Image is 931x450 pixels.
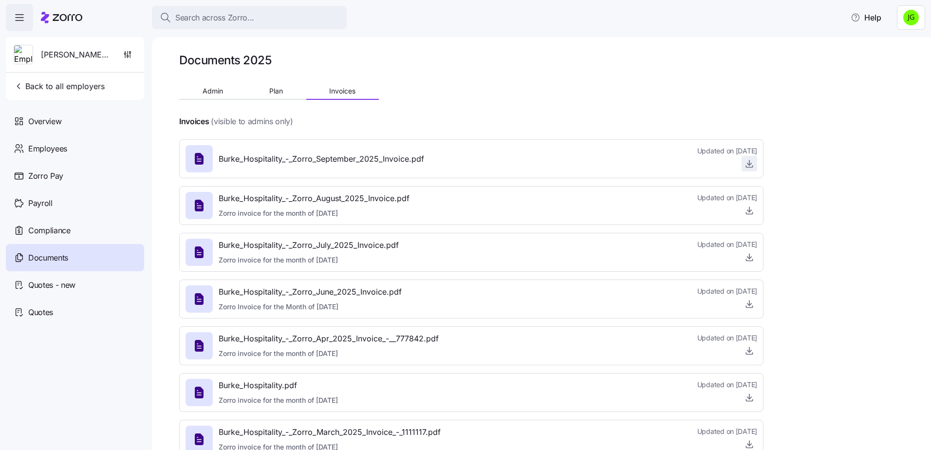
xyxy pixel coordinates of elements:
span: Quotes - new [28,279,75,291]
button: Back to all employers [10,76,109,96]
span: Zorro Pay [28,170,63,182]
span: Payroll [28,197,53,209]
span: Burke_Hospitality.pdf [219,379,338,392]
span: Burke_Hospitality_-_Zorro_July_2025_Invoice.pdf [219,239,399,251]
span: [PERSON_NAME] Hospitality [41,49,111,61]
a: Quotes [6,299,144,326]
a: Compliance [6,217,144,244]
span: Help [851,12,881,23]
span: Burke_Hospitality_-_Zorro_March_2025_Invoice_-_1111117.pdf [219,426,441,438]
span: Admin [203,88,223,94]
button: Help [843,8,889,27]
a: Overview [6,108,144,135]
a: Employees [6,135,144,162]
a: Zorro Pay [6,162,144,189]
span: Updated on [DATE] [697,146,757,156]
span: (visible to admins only) [211,115,293,128]
span: Updated on [DATE] [697,380,757,390]
h4: Invoices [179,116,209,127]
span: Updated on [DATE] [697,193,757,203]
span: Burke_Hospitality_-_Zorro_August_2025_Invoice.pdf [219,192,410,205]
span: Search across Zorro... [175,12,254,24]
a: Documents [6,244,144,271]
span: Zorro invoice for the month of [DATE] [219,255,399,265]
span: Zorro invoice for the month of [DATE] [219,349,439,358]
h1: Documents 2025 [179,53,271,68]
span: Employees [28,143,67,155]
span: Updated on [DATE] [697,333,757,343]
span: Zorro Invoice for the Month of [DATE] [219,302,402,312]
span: Zorro invoice for the month of [DATE] [219,208,410,218]
span: Invoices [329,88,355,94]
img: a4774ed6021b6d0ef619099e609a7ec5 [903,10,919,25]
span: Updated on [DATE] [697,286,757,296]
span: Compliance [28,225,71,237]
button: Search across Zorro... [152,6,347,29]
span: Burke_Hospitality_-_Zorro_September_2025_Invoice.pdf [219,153,424,165]
span: Plan [269,88,283,94]
span: Quotes [28,306,53,319]
a: Payroll [6,189,144,217]
span: Zorro invoice for the month of [DATE] [219,395,338,405]
span: Updated on [DATE] [697,240,757,249]
a: Quotes - new [6,271,144,299]
span: Burke_Hospitality_-_Zorro_June_2025_Invoice.pdf [219,286,402,298]
span: Updated on [DATE] [697,427,757,436]
span: Burke_Hospitality_-_Zorro_Apr_2025_Invoice_-__777842.pdf [219,333,439,345]
span: Overview [28,115,61,128]
span: Documents [28,252,68,264]
img: Employer logo [14,45,33,65]
span: Back to all employers [14,80,105,92]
